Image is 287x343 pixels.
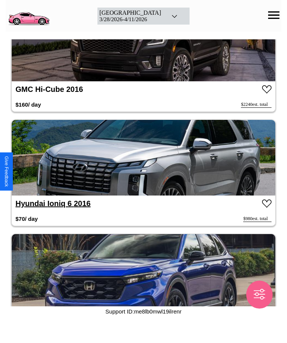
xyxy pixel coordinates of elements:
[4,156,9,187] div: Give Feedback
[15,98,41,112] h3: $ 160 / day
[15,212,38,226] h3: $ 70 / day
[99,9,161,16] div: [GEOGRAPHIC_DATA]
[241,102,272,108] div: $ 2240 est. total
[6,4,52,26] img: logo
[105,306,182,317] p: Support ID: me8lb0mwl19ilrenr
[243,216,272,222] div: $ 980 est. total
[15,199,91,208] a: Hyundai Ioniq 6 2016
[15,85,83,93] a: GMC Hi-Cube 2016
[99,16,161,23] div: 3 / 28 / 2026 - 4 / 11 / 2026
